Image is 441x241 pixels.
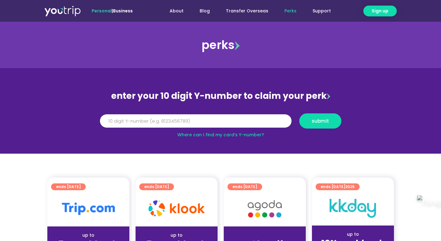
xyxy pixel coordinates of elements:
[227,183,262,190] a: ends [DATE]
[372,8,388,14] span: Sign up
[113,8,133,14] a: Business
[276,5,305,17] a: Perks
[177,132,264,138] a: Where can I find my card’s Y-number?
[363,6,397,16] a: Sign up
[56,183,81,190] span: ends [DATE]
[51,183,86,190] a: ends [DATE]
[305,5,339,17] a: Support
[312,119,329,123] span: submit
[100,114,292,128] input: 10 digit Y-number (e.g. 8123456789)
[141,232,213,239] div: up to
[139,183,174,190] a: ends [DATE]
[317,231,389,238] div: up to
[316,183,360,190] a: ends [DATE]2025
[232,183,257,190] span: ends [DATE]
[100,113,341,133] form: Y Number
[149,5,339,17] nav: Menu
[162,5,192,17] a: About
[92,8,112,14] span: Personal
[345,184,355,189] span: 2025
[299,113,341,129] button: submit
[218,5,276,17] a: Transfer Overseas
[259,232,270,238] span: up to
[92,8,133,14] span: |
[321,183,355,190] span: ends [DATE]
[192,5,218,17] a: Blog
[97,88,344,104] div: enter your 10 digit Y-number to claim your perk
[52,232,124,239] div: up to
[144,183,169,190] span: ends [DATE]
